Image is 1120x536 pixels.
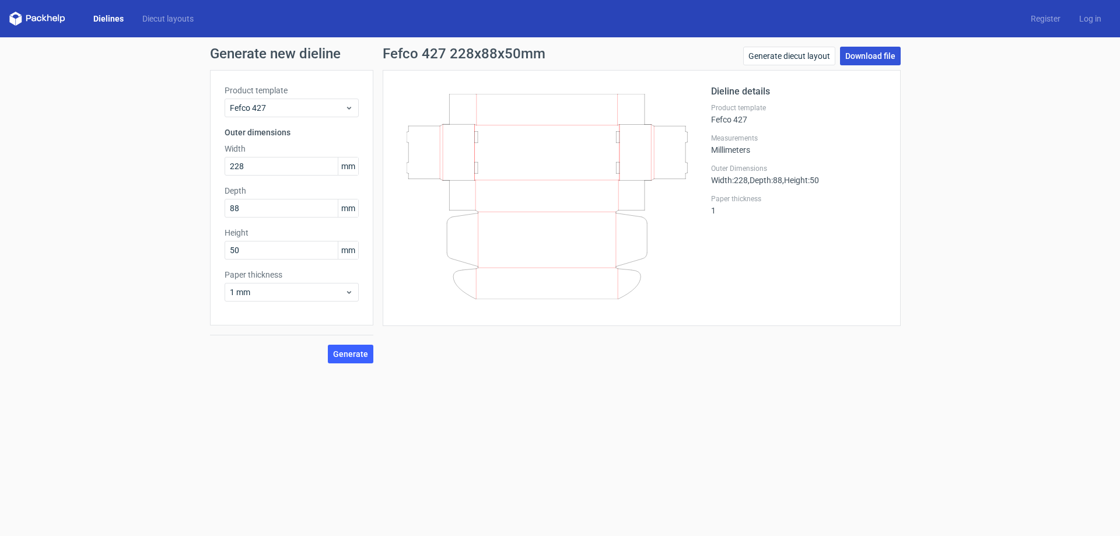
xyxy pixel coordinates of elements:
a: Generate diecut layout [743,47,835,65]
span: mm [338,241,358,259]
label: Depth [225,185,359,197]
label: Product template [711,103,886,113]
label: Height [225,227,359,239]
h3: Outer dimensions [225,127,359,138]
label: Paper thickness [711,194,886,204]
span: , Depth : 88 [748,176,782,185]
div: Millimeters [711,134,886,155]
h1: Fefco 427 228x88x50mm [383,47,545,61]
label: Paper thickness [225,269,359,281]
span: Width : 228 [711,176,748,185]
label: Outer Dimensions [711,164,886,173]
span: 1 mm [230,286,345,298]
a: Log in [1070,13,1111,24]
label: Width [225,143,359,155]
a: Download file [840,47,901,65]
a: Dielines [84,13,133,24]
span: mm [338,199,358,217]
span: mm [338,157,358,175]
span: , Height : 50 [782,176,819,185]
a: Register [1021,13,1070,24]
span: Generate [333,350,368,358]
label: Product template [225,85,359,96]
button: Generate [328,345,373,363]
span: Fefco 427 [230,102,345,114]
label: Measurements [711,134,886,143]
div: Fefco 427 [711,103,886,124]
a: Diecut layouts [133,13,203,24]
h2: Dieline details [711,85,886,99]
h1: Generate new dieline [210,47,910,61]
div: 1 [711,194,886,215]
